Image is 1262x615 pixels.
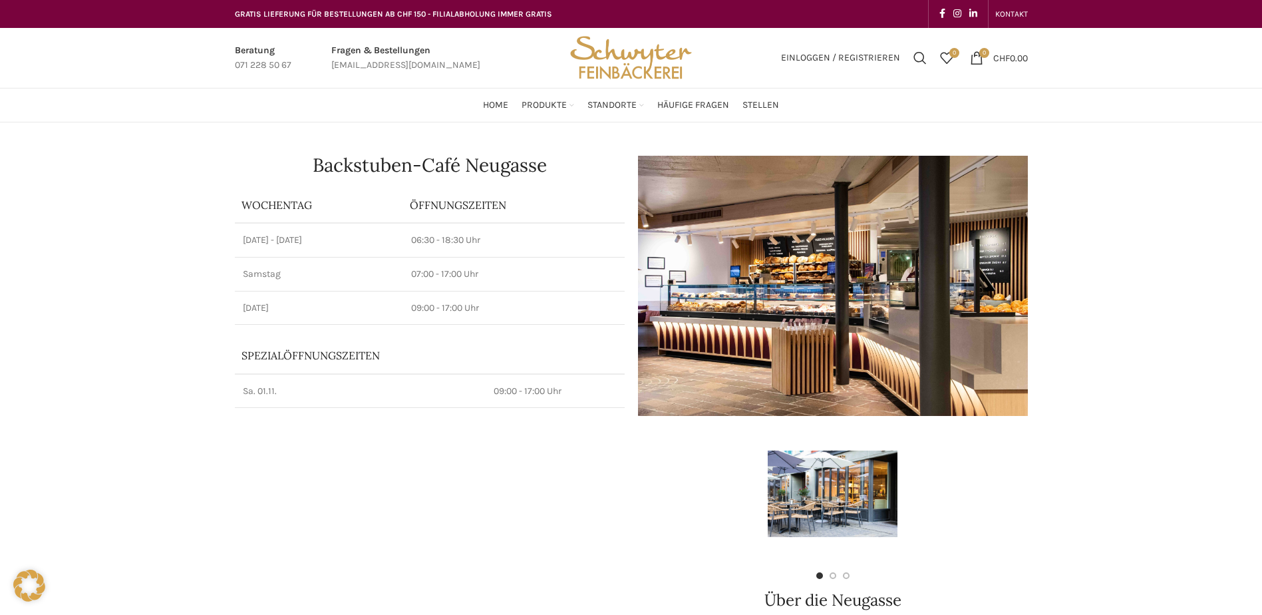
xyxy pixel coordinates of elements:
h1: Backstuben-Café Neugasse [235,156,625,174]
a: Site logo [565,51,696,63]
div: Main navigation [228,92,1034,118]
a: Einloggen / Registrieren [774,45,907,71]
p: Spezialöffnungszeiten [241,348,479,363]
p: Sa. 01.11. [243,385,478,398]
a: Infobox link [235,43,291,73]
span: CHF [993,52,1010,63]
a: Stellen [742,92,779,118]
a: Suchen [907,45,933,71]
a: 0 [933,45,960,71]
p: Wochentag [241,198,397,212]
span: GRATIS LIEFERUNG FÜR BESTELLUNGEN AB CHF 150 - FILIALABHOLUNG IMMER GRATIS [235,9,552,19]
a: Häufige Fragen [657,92,729,118]
span: 0 [979,48,989,58]
img: schwyter-17 [638,451,768,537]
img: schwyter-10 [1027,451,1157,537]
span: Home [483,99,508,112]
span: Einloggen / Registrieren [781,53,900,63]
li: Go to slide 2 [830,572,836,579]
p: 09:00 - 17:00 Uhr [411,302,616,315]
div: 1 / 7 [638,429,768,559]
a: Standorte [587,92,644,118]
a: Produkte [522,92,574,118]
p: [DATE] [243,302,396,315]
a: Infobox link [331,43,480,73]
div: 4 / 7 [1027,429,1157,559]
img: Bäckerei Schwyter [565,28,696,88]
a: Home [483,92,508,118]
span: Häufige Fragen [657,99,729,112]
p: 07:00 - 17:00 Uhr [411,268,616,281]
p: Samstag [243,268,396,281]
a: Instagram social link [949,5,965,23]
a: 0 CHF0.00 [963,45,1034,71]
span: KONTAKT [995,9,1028,19]
span: Stellen [742,99,779,112]
h2: Über die Neugasse [638,592,1028,608]
li: Go to slide 1 [816,572,823,579]
li: Go to slide 3 [843,572,850,579]
span: Produkte [522,99,567,112]
a: KONTAKT [995,1,1028,27]
p: 06:30 - 18:30 Uhr [411,234,616,247]
img: schwyter-61 [768,451,897,537]
bdi: 0.00 [993,52,1028,63]
div: 2 / 7 [768,429,897,559]
p: 09:00 - 17:00 Uhr [494,385,617,398]
span: 0 [949,48,959,58]
p: [DATE] - [DATE] [243,234,396,247]
p: ÖFFNUNGSZEITEN [410,198,617,212]
img: schwyter-12 [897,451,1027,537]
a: Facebook social link [935,5,949,23]
div: 3 / 7 [897,429,1027,559]
span: Standorte [587,99,637,112]
div: Secondary navigation [989,1,1034,27]
div: Meine Wunschliste [933,45,960,71]
a: Linkedin social link [965,5,981,23]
